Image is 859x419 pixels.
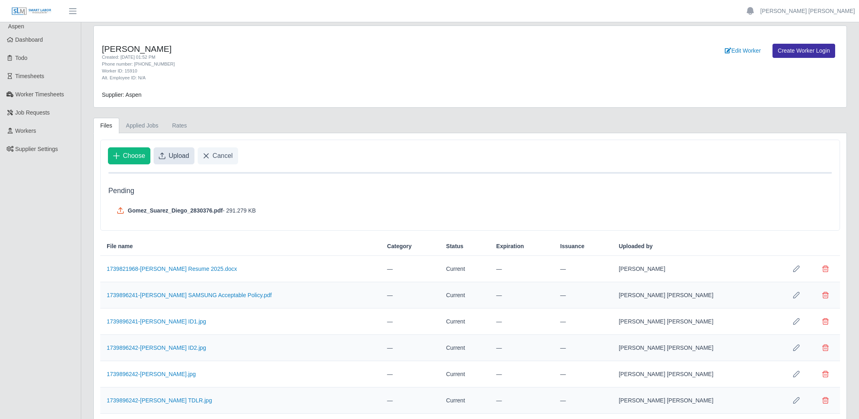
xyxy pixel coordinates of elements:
[107,397,212,404] a: 1739896242-[PERSON_NAME] TDLR.jpg
[760,7,855,15] a: [PERSON_NAME] [PERSON_NAME]
[123,151,145,161] span: Choose
[102,44,526,54] h4: [PERSON_NAME]
[381,335,440,361] td: —
[788,313,804,330] button: Row Edit
[381,256,440,282] td: —
[554,387,612,414] td: —
[154,147,194,164] button: Upload
[554,308,612,335] td: —
[15,128,36,134] span: Workers
[108,147,150,164] button: Choose
[619,242,653,251] span: Uploaded by
[490,335,554,361] td: —
[612,282,782,308] td: [PERSON_NAME] [PERSON_NAME]
[15,73,44,79] span: Timesheets
[772,44,835,58] a: Create Worker Login
[102,54,526,61] div: Created: [DATE] 01:52 PM
[788,392,804,408] button: Row Edit
[788,261,804,277] button: Row Edit
[102,68,526,74] div: Worker ID: 15910
[554,361,612,387] td: —
[817,340,834,356] button: Delete file
[15,55,27,61] span: Todo
[612,256,782,282] td: [PERSON_NAME]
[612,308,782,335] td: [PERSON_NAME] [PERSON_NAME]
[560,242,585,251] span: Issuance
[381,282,440,308] td: —
[11,7,52,16] img: SLM Logo
[198,147,238,164] button: Cancel
[107,318,206,325] a: 1739896241-[PERSON_NAME] ID1.jpg
[381,361,440,387] td: —
[554,335,612,361] td: —
[817,313,834,330] button: Delete file
[381,387,440,414] td: —
[817,392,834,408] button: Delete file
[119,118,165,134] a: Applied Jobs
[446,242,464,251] span: Status
[15,91,64,98] span: Worker Timesheets
[8,23,24,30] span: Aspen
[387,242,412,251] span: Category
[128,206,223,215] span: Gomez_Suarez_Diego_2830376.pdf
[720,44,766,58] a: Edit Worker
[107,242,133,251] span: File name
[490,308,554,335] td: —
[490,361,554,387] td: —
[440,282,490,308] td: Current
[440,387,490,414] td: Current
[440,361,490,387] td: Current
[554,256,612,282] td: —
[440,335,490,361] td: Current
[15,146,58,152] span: Supplier Settings
[213,151,233,161] span: Cancel
[381,308,440,335] td: —
[817,261,834,277] button: Delete file
[223,206,256,215] span: - 291.279 KB
[788,287,804,303] button: Row Edit
[15,36,43,43] span: Dashboard
[15,109,50,116] span: Job Requests
[554,282,612,308] td: —
[102,74,526,81] div: Alt. Employee ID: N/A
[107,371,196,377] a: 1739896242-[PERSON_NAME].jpg
[102,91,141,98] span: Supplier: Aspen
[93,118,119,134] a: Files
[496,242,524,251] span: Expiration
[107,266,237,272] a: 1739821968-[PERSON_NAME] Resume 2025.docx
[440,256,490,282] td: Current
[788,366,804,382] button: Row Edit
[788,340,804,356] button: Row Edit
[165,118,194,134] a: Rates
[612,387,782,414] td: [PERSON_NAME] [PERSON_NAME]
[612,361,782,387] td: [PERSON_NAME] [PERSON_NAME]
[490,282,554,308] td: —
[440,308,490,335] td: Current
[612,335,782,361] td: [PERSON_NAME] [PERSON_NAME]
[817,287,834,303] button: Delete file
[490,256,554,282] td: —
[107,292,272,298] a: 1739896241-[PERSON_NAME] SAMSUNG Acceptable Policy.pdf
[108,187,832,195] h5: Pending
[169,151,189,161] span: Upload
[102,61,526,68] div: Phone number: [PHONE_NUMBER]
[817,366,834,382] button: Delete file
[107,345,206,351] a: 1739896242-[PERSON_NAME] ID2.jpg
[490,387,554,414] td: —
